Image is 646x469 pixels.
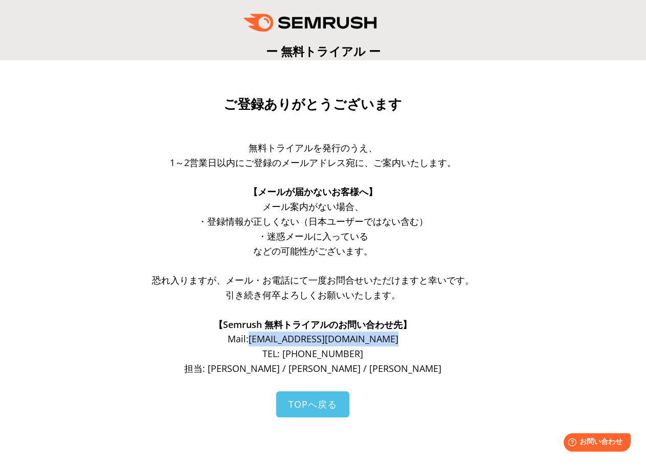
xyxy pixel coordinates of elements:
span: TEL: [PHONE_NUMBER] [262,347,363,360]
span: メール案内がない場合、 [262,200,364,213]
span: ー 無料トライアル ー [266,43,381,59]
span: ・登録情報が正しくない（日本ユーザーではない含む） [198,215,428,227]
span: 恐れ入りますが、メール・お電話にて一度お問合せいただけますと幸いです。 [152,274,474,286]
span: TOPへ戻る [288,398,337,410]
span: 1～2営業日以内にご登録のメールアドレス宛に、ご案内いたします。 [170,156,456,169]
a: TOPへ戻る [276,391,349,417]
span: Mail: [EMAIL_ADDRESS][DOMAIN_NAME] [228,333,398,345]
span: 無料トライアルを発行のうえ、 [249,142,377,154]
span: 担当: [PERSON_NAME] / [PERSON_NAME] / [PERSON_NAME] [184,362,441,374]
span: ・迷惑メールに入っている [258,230,368,242]
iframe: Help widget launcher [555,429,635,458]
span: 【メールが届かないお客様へ】 [249,185,377,198]
span: ご登録ありがとうございます [224,97,402,112]
span: 引き続き何卒よろしくお願いいたします。 [226,289,400,301]
span: などの可能性がございます。 [253,245,373,257]
span: 【Semrush 無料トライアルのお問い合わせ先】 [214,318,412,331]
